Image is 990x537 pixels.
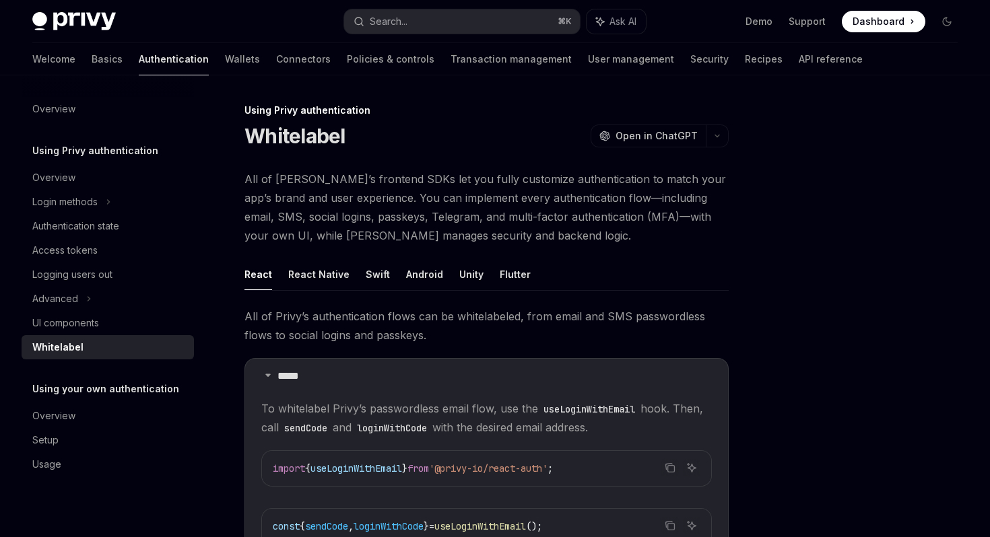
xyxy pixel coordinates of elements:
[683,459,700,476] button: Ask AI
[936,11,958,32] button: Toggle dark mode
[310,462,402,474] span: useLoginWithEmail
[459,258,484,290] button: Unity
[451,43,572,75] a: Transaction management
[305,462,310,474] span: {
[32,170,75,186] div: Overview
[32,315,99,331] div: UI components
[690,43,729,75] a: Security
[244,104,729,117] div: Using Privy authentication
[22,404,194,428] a: Overview
[139,43,209,75] a: Authentication
[244,170,729,245] span: All of [PERSON_NAME]’s frontend SDKs let you fully customize authentication to match your app’s b...
[434,520,526,532] span: useLoginWithEmail
[32,101,75,117] div: Overview
[789,15,826,28] a: Support
[22,452,194,476] a: Usage
[244,307,729,345] span: All of Privy’s authentication flows can be whitelabeled, from email and SMS passwordless flows to...
[276,43,331,75] a: Connectors
[32,339,84,355] div: Whitelabel
[352,421,432,435] code: loginWithCode
[273,520,300,532] span: const
[32,242,98,258] div: Access tokens
[587,9,646,34] button: Ask AI
[526,520,542,532] span: ();
[406,258,443,290] button: Android
[661,517,679,534] button: Copy the contents from the code block
[22,262,194,287] a: Logging users out
[746,15,772,28] a: Demo
[32,432,59,448] div: Setup
[500,258,531,290] button: Flutter
[288,258,350,290] button: React Native
[300,520,305,532] span: {
[402,462,407,474] span: }
[366,258,390,290] button: Swift
[32,143,158,159] h5: Using Privy authentication
[429,462,548,474] span: '@privy-io/react-auth'
[225,43,260,75] a: Wallets
[32,408,75,424] div: Overview
[538,402,640,417] code: useLoginWithEmail
[32,218,119,234] div: Authentication state
[22,311,194,335] a: UI components
[354,520,424,532] span: loginWithCode
[591,124,706,147] button: Open in ChatGPT
[32,291,78,307] div: Advanced
[22,97,194,121] a: Overview
[273,462,305,474] span: import
[32,12,116,31] img: dark logo
[344,9,579,34] button: Search...⌘K
[305,520,348,532] span: sendCode
[32,194,98,210] div: Login methods
[842,11,925,32] a: Dashboard
[853,15,904,28] span: Dashboard
[407,462,429,474] span: from
[32,266,112,283] div: Logging users out
[279,421,333,435] code: sendCode
[22,238,194,262] a: Access tokens
[745,43,783,75] a: Recipes
[32,456,61,472] div: Usage
[244,124,345,148] h1: Whitelabel
[22,428,194,452] a: Setup
[609,15,636,28] span: Ask AI
[799,43,863,75] a: API reference
[548,462,553,474] span: ;
[424,520,429,532] span: }
[32,381,179,397] h5: Using your own authentication
[348,520,354,532] span: ,
[92,43,123,75] a: Basics
[347,43,434,75] a: Policies & controls
[661,459,679,476] button: Copy the contents from the code block
[588,43,674,75] a: User management
[683,517,700,534] button: Ask AI
[429,520,434,532] span: =
[22,214,194,238] a: Authentication state
[558,16,572,27] span: ⌘ K
[22,166,194,190] a: Overview
[261,399,712,437] span: To whitelabel Privy’s passwordless email flow, use the hook. Then, call and with the desired emai...
[370,13,407,30] div: Search...
[616,129,698,143] span: Open in ChatGPT
[244,258,272,290] button: React
[32,43,75,75] a: Welcome
[22,335,194,359] a: Whitelabel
